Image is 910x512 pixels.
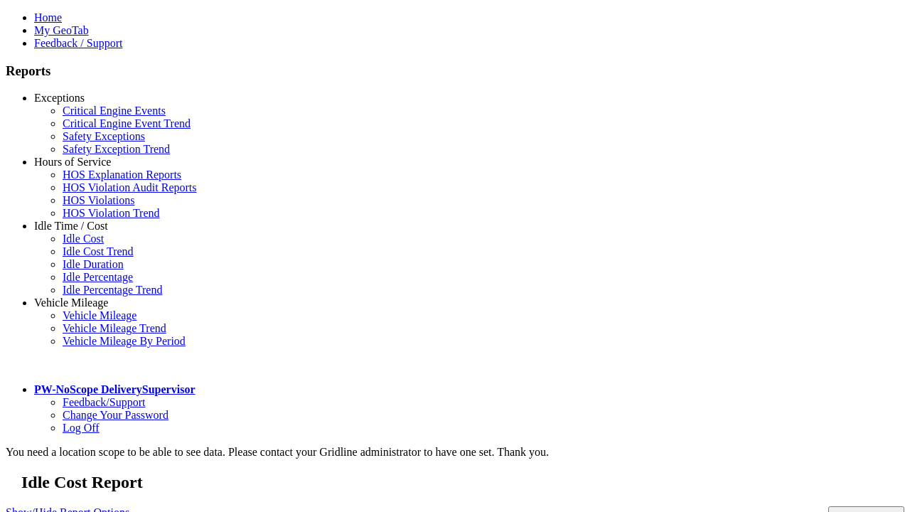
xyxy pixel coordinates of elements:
[63,284,162,296] a: Idle Percentage Trend
[34,11,62,23] a: Home
[34,156,111,168] a: Hours of Service
[63,130,145,142] a: Safety Exceptions
[63,245,134,257] a: Idle Cost Trend
[63,409,168,421] a: Change Your Password
[63,271,133,283] a: Idle Percentage
[63,194,134,206] a: HOS Violations
[63,233,104,245] a: Idle Cost
[6,63,904,79] h3: Reports
[34,297,108,309] a: Vehicle Mileage
[63,181,197,193] a: HOS Violation Audit Reports
[63,258,124,270] a: Idle Duration
[63,396,145,408] a: Feedback/Support
[63,117,191,129] a: Critical Engine Event Trend
[34,24,89,36] a: My GeoTab
[63,169,181,181] a: HOS Explanation Reports
[21,473,904,492] h2: Idle Cost Report
[34,92,85,104] a: Exceptions
[63,322,166,334] a: Vehicle Mileage Trend
[63,335,186,347] a: Vehicle Mileage By Period
[34,220,108,232] a: Idle Time / Cost
[34,383,195,395] a: PW-NoScope DeliverySupervisor
[6,446,904,459] div: You need a location scope to be able to see data. Please contact your Gridline administrator to h...
[34,37,122,49] a: Feedback / Support
[63,309,136,321] a: Vehicle Mileage
[63,422,100,434] a: Log Off
[63,143,170,155] a: Safety Exception Trend
[63,105,166,117] a: Critical Engine Events
[63,207,160,219] a: HOS Violation Trend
